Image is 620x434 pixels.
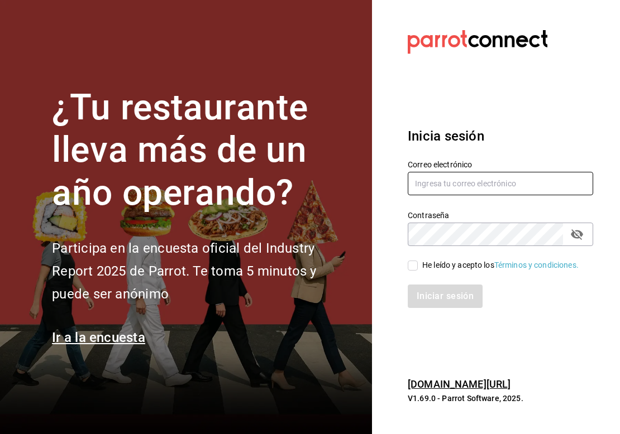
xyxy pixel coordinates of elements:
[52,237,354,305] h2: Participa en la encuesta oficial del Industry Report 2025 de Parrot. Te toma 5 minutos y puede se...
[422,259,579,271] div: He leído y acepto los
[408,378,511,390] a: [DOMAIN_NAME][URL]
[408,172,593,195] input: Ingresa tu correo electrónico
[408,160,593,168] label: Correo electrónico
[408,126,593,146] h3: Inicia sesión
[408,393,593,404] p: V1.69.0 - Parrot Software, 2025.
[52,86,354,215] h1: ¿Tu restaurante lleva más de un año operando?
[52,330,145,345] a: Ir a la encuesta
[567,225,586,244] button: passwordField
[408,211,593,219] label: Contraseña
[494,261,579,269] a: Términos y condiciones.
